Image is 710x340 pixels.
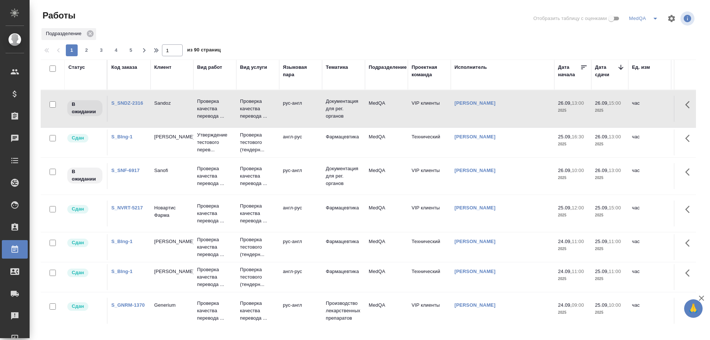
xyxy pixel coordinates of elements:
[628,201,671,226] td: час
[408,264,451,290] td: Технический
[110,47,122,54] span: 4
[595,134,609,139] p: 26.09,
[81,47,92,54] span: 2
[197,300,233,322] p: Проверка качества перевода ...
[111,269,132,274] a: S_BIng-1
[67,100,103,117] div: Исполнитель назначен, приступать к работе пока рано
[72,101,98,115] p: В ожидании
[595,107,625,114] p: 2025
[187,46,221,56] span: из 90 страниц
[558,107,588,114] p: 2025
[240,98,275,120] p: Проверка качества перевода ...
[154,133,190,141] p: [PERSON_NAME]
[609,100,621,106] p: 15:00
[67,302,103,312] div: Менеджер проверил работу исполнителя, передает ее на следующий этап
[572,134,584,139] p: 16:30
[632,64,650,71] div: Ед. изм
[628,163,671,189] td: час
[279,129,322,155] td: англ-рус
[283,64,318,78] div: Языковая пара
[628,129,671,155] td: час
[671,298,708,324] td: 6
[558,239,572,244] p: 24.09,
[326,165,361,187] p: Документация для рег. органов
[154,268,190,275] p: [PERSON_NAME]
[609,205,621,211] p: 15:00
[408,201,451,226] td: VIP клиенты
[326,204,361,212] p: Фармацевтика
[681,163,699,181] button: Здесь прячутся важные кнопки
[572,302,584,308] p: 09:00
[558,205,572,211] p: 25.09,
[279,234,322,260] td: рус-англ
[595,168,609,173] p: 26.09,
[558,134,572,139] p: 25.09,
[609,302,621,308] p: 10:00
[572,239,584,244] p: 11:00
[595,174,625,182] p: 2025
[595,239,609,244] p: 25.09,
[154,302,190,309] p: Generium
[279,201,322,226] td: англ-рус
[558,141,588,148] p: 2025
[279,163,322,189] td: рус-англ
[412,64,447,78] div: Проектная команда
[454,134,496,139] a: [PERSON_NAME]
[197,236,233,258] p: Проверка качества перевода ...
[197,165,233,187] p: Проверка качества перевода ...
[595,309,625,316] p: 2025
[572,168,584,173] p: 10:00
[558,309,588,316] p: 2025
[572,269,584,274] p: 11:00
[72,205,84,213] p: Сдан
[558,100,572,106] p: 26.09,
[365,234,408,260] td: MedQA
[72,168,98,183] p: В ожидании
[609,134,621,139] p: 13:00
[681,129,699,147] button: Здесь прячутся важные кнопки
[595,302,609,308] p: 25.09,
[240,64,267,71] div: Вид услуги
[558,64,580,78] div: Дата начала
[558,168,572,173] p: 26.09,
[454,239,496,244] a: [PERSON_NAME]
[408,298,451,324] td: VIP клиенты
[125,44,137,56] button: 5
[595,275,625,283] p: 2025
[533,15,607,22] span: Отобразить таблицу с оценками
[95,44,107,56] button: 3
[110,44,122,56] button: 4
[365,201,408,226] td: MedQA
[197,266,233,288] p: Проверка качества перевода ...
[240,131,275,154] p: Проверка тестового (тендерн...
[681,96,699,114] button: Здесь прячутся важные кнопки
[72,239,84,246] p: Сдан
[154,100,190,107] p: Sandoz
[628,298,671,324] td: час
[609,239,621,244] p: 11:00
[408,129,451,155] td: Технический
[681,201,699,218] button: Здесь прячутся важные кнопки
[326,64,348,71] div: Тематика
[240,165,275,187] p: Проверка качества перевода ...
[72,269,84,276] p: Сдан
[67,238,103,248] div: Менеджер проверил работу исполнителя, передает ее на следующий этап
[111,100,143,106] a: S_SNDZ-2316
[454,302,496,308] a: [PERSON_NAME]
[595,64,617,78] div: Дата сдачи
[681,234,699,252] button: Здесь прячутся важные кнопки
[197,202,233,225] p: Проверка качества перевода ...
[365,96,408,122] td: MedQA
[558,174,588,182] p: 2025
[454,64,487,71] div: Исполнитель
[671,234,708,260] td: 0.5
[326,133,361,141] p: Фармацевтика
[41,10,75,21] span: Работы
[572,205,584,211] p: 12:00
[454,168,496,173] a: [PERSON_NAME]
[111,205,143,211] a: S_NVRT-5217
[154,238,190,245] p: [PERSON_NAME]
[454,100,496,106] a: [PERSON_NAME]
[111,302,145,308] a: S_GNRM-1370
[671,163,708,189] td: 1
